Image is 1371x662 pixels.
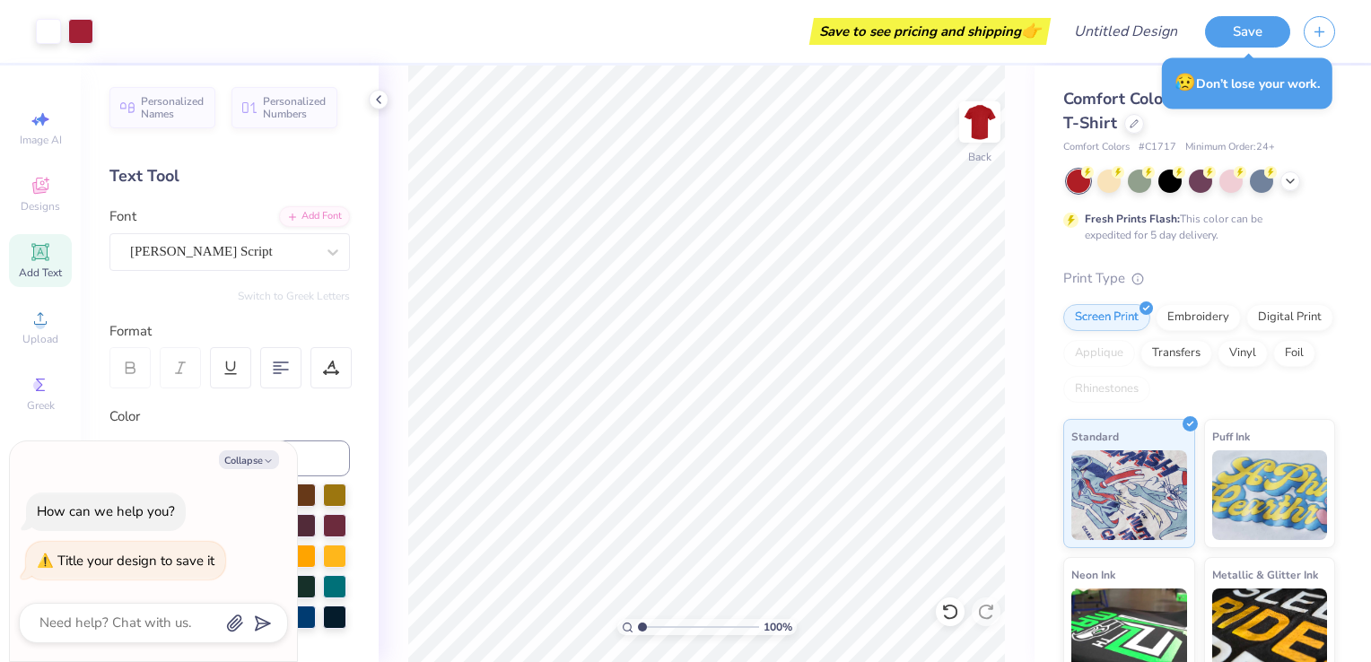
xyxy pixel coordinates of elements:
[57,552,214,570] div: Title your design to save it
[238,289,350,303] button: Switch to Greek Letters
[1063,140,1130,155] span: Comfort Colors
[20,133,62,147] span: Image AI
[279,206,350,227] div: Add Font
[1175,71,1196,94] span: 😥
[22,332,58,346] span: Upload
[968,149,991,165] div: Back
[1085,212,1180,226] strong: Fresh Prints Flash:
[109,164,350,188] div: Text Tool
[219,450,279,469] button: Collapse
[1140,340,1212,367] div: Transfers
[27,398,55,413] span: Greek
[764,619,792,635] span: 100 %
[1205,16,1290,48] button: Save
[1162,57,1332,109] div: Don’t lose your work.
[1212,565,1318,584] span: Metallic & Glitter Ink
[1063,376,1150,403] div: Rhinestones
[1273,340,1315,367] div: Foil
[1246,304,1333,331] div: Digital Print
[962,104,998,140] img: Back
[263,95,327,120] span: Personalized Numbers
[1212,427,1250,446] span: Puff Ink
[19,266,62,280] span: Add Text
[1063,88,1330,134] span: Comfort Colors Adult Heavyweight T-Shirt
[1185,140,1275,155] span: Minimum Order: 24 +
[109,406,350,427] div: Color
[1071,450,1187,540] img: Standard
[1139,140,1176,155] span: # C1717
[814,18,1046,45] div: Save to see pricing and shipping
[1063,304,1150,331] div: Screen Print
[109,321,352,342] div: Format
[1021,20,1041,41] span: 👉
[1156,304,1241,331] div: Embroidery
[1071,427,1119,446] span: Standard
[1071,565,1115,584] span: Neon Ink
[109,206,136,227] label: Font
[1085,211,1306,243] div: This color can be expedited for 5 day delivery.
[141,95,205,120] span: Personalized Names
[1063,340,1135,367] div: Applique
[1218,340,1268,367] div: Vinyl
[1063,268,1335,289] div: Print Type
[1060,13,1192,49] input: Untitled Design
[21,199,60,213] span: Designs
[37,502,175,520] div: How can we help you?
[1212,450,1328,540] img: Puff Ink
